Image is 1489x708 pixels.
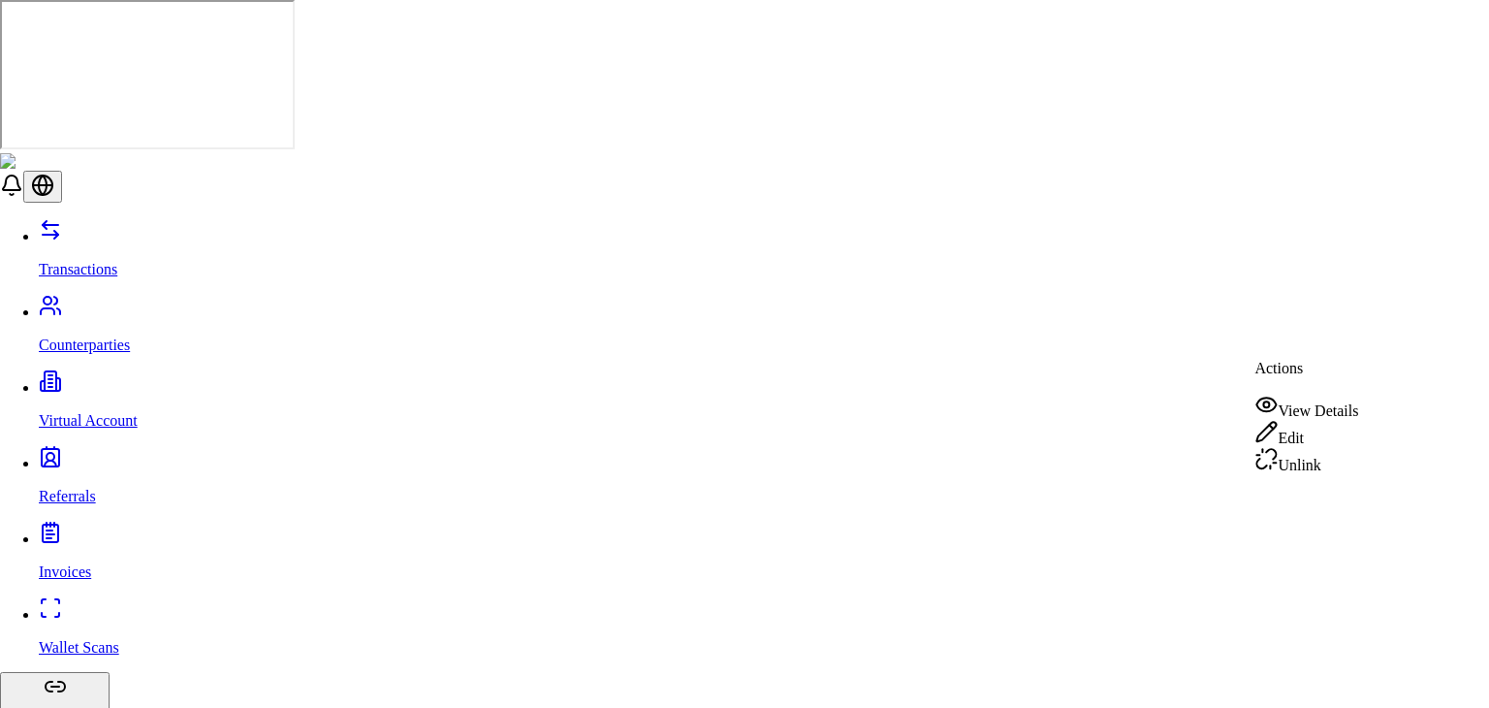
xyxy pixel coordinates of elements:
div: View Details [1254,393,1358,420]
p: Actions [1254,360,1358,377]
p: Wallet Scans [39,639,1489,657]
p: Referrals [39,488,1489,505]
p: Transactions [39,261,1489,278]
p: Virtual Account [39,412,1489,430]
div: Unlink [1254,447,1358,474]
div: Edit [1254,420,1358,447]
p: Counterparties [39,337,1489,354]
p: Invoices [39,563,1489,581]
